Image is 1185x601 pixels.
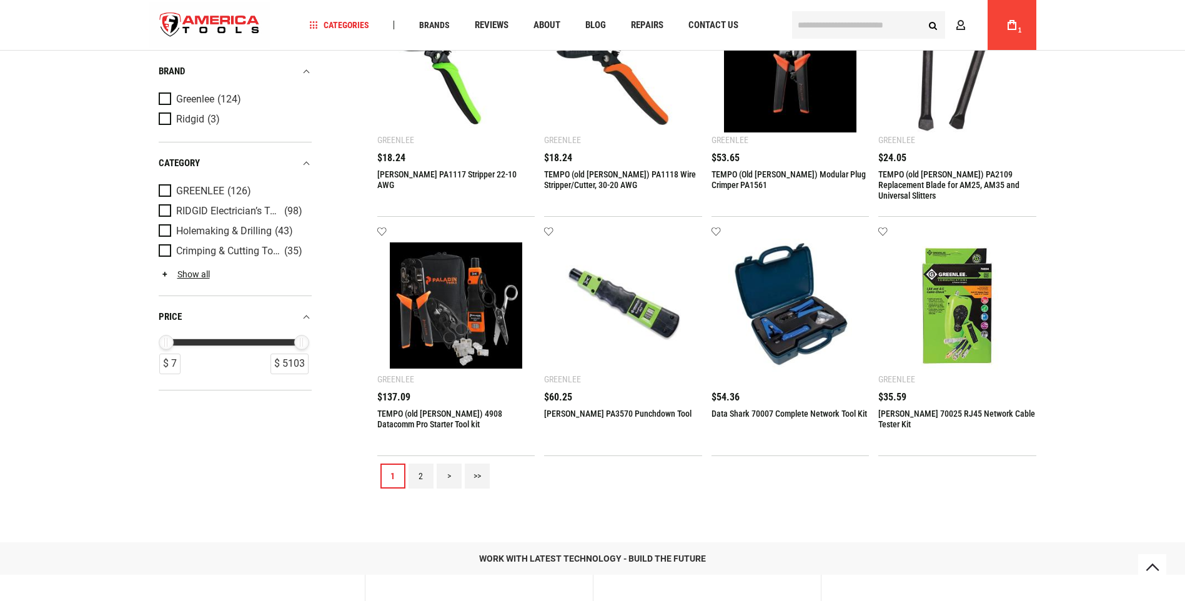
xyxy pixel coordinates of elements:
[1018,27,1022,34] span: 1
[409,464,434,489] a: 2
[711,135,748,145] div: Greenlee
[159,92,309,106] a: Greenlee (124)
[711,392,740,402] span: $54.36
[390,239,523,372] img: TEMPO (old Greenlee) 4908 Datacomm Pro Starter Tool kit
[437,464,462,489] a: >
[275,226,293,237] span: (43)
[284,206,302,217] span: (98)
[377,135,414,145] div: Greenlee
[544,409,692,419] a: [PERSON_NAME] PA3570 Punchdown Tool
[544,169,696,190] a: TEMPO (old [PERSON_NAME]) PA1118 Wire Stripper/Cutter, 30-20 AWG
[176,94,214,105] span: Greenlee
[159,204,309,218] a: RIDGID Electrician’s Tools (98)
[544,135,581,145] div: Greenlee
[159,63,312,80] div: Brand
[217,94,241,105] span: (124)
[683,17,744,34] a: Contact Us
[878,374,915,384] div: Greenlee
[557,239,690,372] img: Greenlee PA3570 Punchdown Tool
[533,21,560,30] span: About
[585,21,606,30] span: Blog
[159,244,309,258] a: Crimping & Cutting Tools (35)
[377,392,410,402] span: $137.09
[309,21,369,29] span: Categories
[176,246,281,257] span: Crimping & Cutting Tools
[149,2,270,49] a: store logo
[419,21,450,29] span: Brands
[711,409,867,419] a: Data Shark 70007 Complete Network Tool Kit
[270,354,309,374] div: $ 5103
[176,114,204,125] span: Ridgid
[159,184,309,198] a: GREENLEE (126)
[544,392,572,402] span: $60.25
[544,153,572,163] span: $18.24
[528,17,566,34] a: About
[688,21,738,30] span: Contact Us
[878,409,1035,429] a: [PERSON_NAME] 70025 RJ45 Network Cable Tester Kit
[159,309,312,325] div: price
[159,269,210,279] a: Show all
[176,186,224,197] span: GREENLEE
[711,153,740,163] span: $53.65
[207,114,220,125] span: (3)
[580,17,612,34] a: Blog
[159,224,309,238] a: Holemaking & Drilling (43)
[284,246,302,257] span: (35)
[469,17,514,34] a: Reviews
[625,17,669,34] a: Repairs
[878,135,915,145] div: Greenlee
[921,13,945,37] button: Search
[878,169,1019,201] a: TEMPO (old [PERSON_NAME]) PA2109 Replacement Blade for AM25, AM35 and Universal Slitters
[159,155,312,172] div: category
[377,409,502,429] a: TEMPO (old [PERSON_NAME]) 4908 Datacomm Pro Starter Tool kit
[377,169,517,190] a: [PERSON_NAME] PA1117 Stripper 22-10 AWG
[176,226,272,237] span: Holemaking & Drilling
[711,169,866,190] a: TEMPO (Old [PERSON_NAME]) Modular Plug Crimper PA1561
[149,2,270,49] img: America Tools
[227,186,251,197] span: (126)
[377,153,405,163] span: $18.24
[159,112,309,126] a: Ridgid (3)
[414,17,455,34] a: Brands
[304,17,375,34] a: Categories
[631,21,663,30] span: Repairs
[475,21,508,30] span: Reviews
[159,50,312,390] div: Product Filters
[377,374,414,384] div: Greenlee
[544,374,581,384] div: Greenlee
[465,464,490,489] a: >>
[891,239,1024,372] img: Greenlee 70025 RJ45 Network Cable Tester Kit
[724,239,857,372] img: Data Shark 70007 Complete Network Tool Kit
[159,354,181,374] div: $ 7
[380,464,405,489] a: 1
[878,392,906,402] span: $35.59
[878,153,906,163] span: $24.05
[176,206,281,217] span: RIDGID Electrician’s Tools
